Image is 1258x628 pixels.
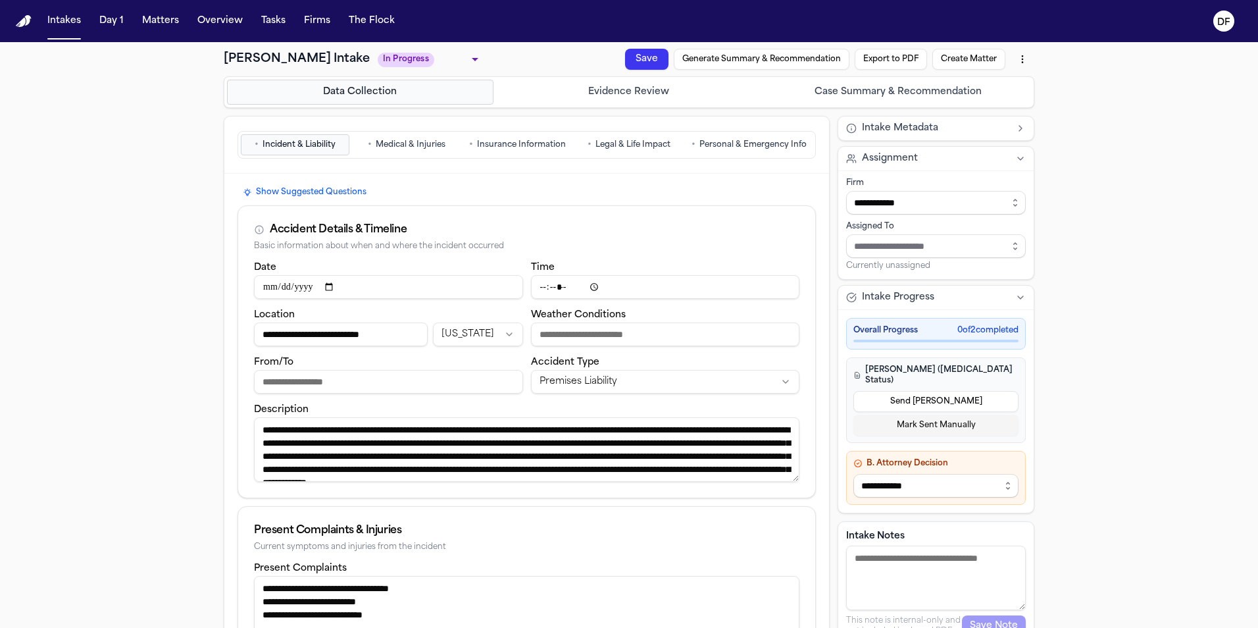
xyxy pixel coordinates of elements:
button: Intakes [42,9,86,33]
span: Overall Progress [853,325,918,336]
button: Go to Personal & Emergency Info [686,134,813,155]
label: From/To [254,357,293,367]
button: Go to Incident & Liability [241,134,349,155]
button: Day 1 [94,9,129,33]
h4: [PERSON_NAME] ([MEDICAL_DATA] Status) [853,365,1019,386]
button: Export to PDF [855,49,927,70]
img: Finch Logo [16,15,32,28]
input: Assign to staff member [846,234,1026,258]
div: Basic information about when and where the incident occurred [254,242,799,251]
textarea: Incident description [254,417,799,482]
input: Select firm [846,191,1026,215]
span: 0 of 2 completed [957,325,1019,336]
span: • [469,138,473,151]
button: Go to Insurance Information [463,134,572,155]
button: The Flock [343,9,400,33]
span: • [692,138,695,151]
span: Assignment [862,152,918,165]
button: Assignment [838,147,1034,170]
nav: Intake steps [227,80,1031,105]
label: Accident Type [531,357,599,367]
div: Accident Details & Timeline [270,222,407,238]
span: In Progress [378,53,434,67]
input: Incident time [531,275,800,299]
button: Send [PERSON_NAME] [853,391,1019,412]
span: Intake Metadata [862,122,938,135]
button: Overview [192,9,248,33]
label: Location [254,310,295,320]
textarea: Intake notes [846,546,1026,610]
h1: [PERSON_NAME] Intake [224,50,370,68]
button: Intake Metadata [838,117,1034,140]
div: Update intake status [378,50,483,68]
div: Assigned To [846,221,1026,232]
a: Home [16,15,32,28]
span: Intake Progress [862,291,934,304]
span: • [368,138,372,151]
button: Go to Data Collection step [227,80,493,105]
button: Matters [137,9,184,33]
label: Description [254,405,309,415]
div: Present Complaints & Injuries [254,523,799,538]
button: Tasks [256,9,291,33]
input: Incident date [254,275,523,299]
span: Insurance Information [477,140,566,150]
button: Generate Summary & Recommendation [674,49,849,70]
span: • [588,138,591,151]
button: Incident state [433,323,522,346]
div: Firm [846,178,1026,188]
label: Date [254,263,276,273]
button: Go to Case Summary & Recommendation step [765,80,1031,105]
button: More actions [1011,47,1034,71]
input: Weather conditions [531,323,800,346]
input: Incident location [254,323,428,346]
button: Intake Progress [838,286,1034,309]
input: From/To destination [254,370,523,394]
label: Time [531,263,555,273]
span: Legal & Life Impact [595,140,670,150]
button: Create Matter [932,49,1005,70]
span: Incident & Liability [263,140,336,150]
h4: B. Attorney Decision [853,458,1019,469]
button: Save [625,49,668,70]
label: Intake Notes [846,530,1026,543]
label: Weather Conditions [531,310,626,320]
button: Mark Sent Manually [853,415,1019,436]
span: Personal & Emergency Info [699,140,807,150]
button: Go to Medical & Injuries [352,134,461,155]
button: Show Suggested Questions [238,184,372,200]
span: • [255,138,259,151]
label: Present Complaints [254,563,347,573]
button: Firms [299,9,336,33]
div: Current symptoms and injuries from the incident [254,542,799,552]
button: Go to Evidence Review step [496,80,763,105]
span: Currently unassigned [846,261,930,271]
span: Medical & Injuries [376,140,445,150]
button: Go to Legal & Life Impact [574,134,683,155]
